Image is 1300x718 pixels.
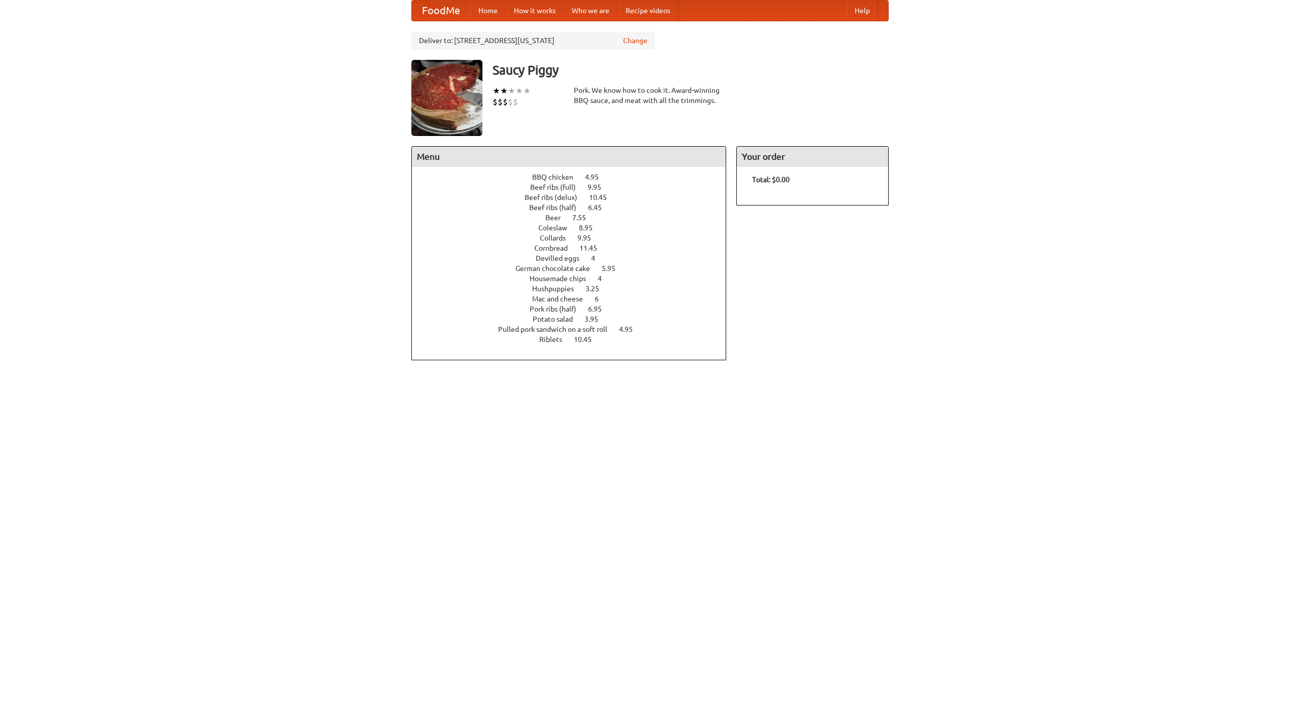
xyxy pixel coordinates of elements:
span: 8.95 [579,224,603,232]
span: 3.95 [584,315,608,323]
li: ★ [493,85,500,96]
a: Pork ribs (half) 6.95 [530,305,621,313]
span: 4.95 [619,325,643,333]
a: Who we are [564,1,617,21]
span: Hushpuppies [532,285,584,293]
a: Beef ribs (delux) 10.45 [525,193,626,201]
span: 4.95 [585,173,609,181]
span: Mac and cheese [532,295,593,303]
a: Collards 9.95 [540,234,610,242]
span: Pork ribs (half) [530,305,587,313]
div: Pork. We know how to cook it. Award-winning BBQ sauce, and meat with all the trimmings. [574,85,726,106]
li: $ [513,96,518,108]
li: ★ [500,85,508,96]
a: Riblets 10.45 [539,335,610,344]
span: Potato salad [533,315,583,323]
span: Collards [540,234,576,242]
img: angular.jpg [411,60,482,136]
a: Recipe videos [617,1,678,21]
a: Help [847,1,878,21]
a: Cornbread 11.45 [534,244,616,252]
span: Coleslaw [538,224,577,232]
li: ★ [508,85,515,96]
span: 4 [598,275,612,283]
a: German chocolate cake 5.95 [515,264,634,272]
span: 5.95 [602,264,626,272]
span: 11.45 [579,244,607,252]
a: FoodMe [412,1,470,21]
a: BBQ chicken 4.95 [532,173,617,181]
li: $ [503,96,508,108]
span: BBQ chicken [532,173,583,181]
span: Beef ribs (delux) [525,193,588,201]
li: $ [498,96,503,108]
li: ★ [515,85,523,96]
h4: Your order [737,147,888,167]
a: Beef ribs (half) 6.45 [529,203,621,212]
a: How it works [506,1,564,21]
span: Devilled eggs [536,254,590,262]
div: Deliver to: [STREET_ADDRESS][US_STATE] [411,31,655,50]
span: Beef ribs (full) [530,183,586,191]
h3: Saucy Piggy [493,60,889,80]
span: Housemade chips [530,275,596,283]
a: Devilled eggs 4 [536,254,614,262]
span: Riblets [539,335,572,344]
span: 9.95 [577,234,601,242]
span: 6 [595,295,609,303]
span: Beef ribs (half) [529,203,587,212]
span: Pulled pork sandwich on a soft roll [498,325,617,333]
a: Housemade chips 4 [530,275,621,283]
span: 6.95 [588,305,612,313]
li: $ [493,96,498,108]
span: German chocolate cake [515,264,600,272]
a: Home [470,1,506,21]
b: Total: $0.00 [752,176,790,184]
a: Change [623,36,647,46]
a: Hushpuppies 3.25 [532,285,618,293]
a: Potato salad 3.95 [533,315,617,323]
a: Beer 7.55 [545,214,605,222]
span: 10.45 [589,193,617,201]
a: Mac and cheese 6 [532,295,617,303]
span: 9.95 [588,183,611,191]
span: Cornbread [534,244,578,252]
span: 4 [591,254,605,262]
a: Beef ribs (full) 9.95 [530,183,620,191]
span: 6.45 [588,203,612,212]
span: Beer [545,214,571,222]
li: ★ [523,85,531,96]
h4: Menu [412,147,726,167]
li: $ [508,96,513,108]
span: 7.55 [572,214,596,222]
a: Pulled pork sandwich on a soft roll 4.95 [498,325,652,333]
span: 3.25 [586,285,609,293]
a: Coleslaw 8.95 [538,224,611,232]
span: 10.45 [574,335,602,344]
